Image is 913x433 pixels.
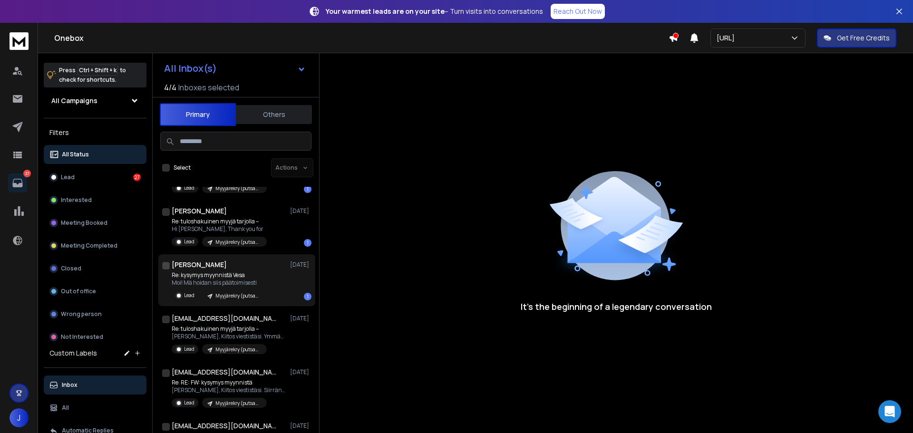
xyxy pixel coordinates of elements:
[44,282,146,301] button: Out of office
[44,327,146,346] button: Not Interested
[61,242,117,250] p: Meeting Completed
[326,7,445,16] strong: Your warmest leads are on your site
[10,32,29,50] img: logo
[184,184,194,192] p: Lead
[817,29,896,48] button: Get Free Credits
[215,400,261,407] p: Myyjärekry (putsattu)
[215,346,261,353] p: Myyjärekry (putsattu)
[8,173,27,192] a: 27
[717,33,738,43] p: [URL]
[10,408,29,427] button: J
[23,170,31,177] p: 27
[133,173,141,181] div: 27
[44,213,146,232] button: Meeting Booked
[78,65,118,76] span: Ctrl + Shift + k
[172,260,227,269] h1: [PERSON_NAME]
[290,261,311,269] p: [DATE]
[236,104,312,125] button: Others
[61,333,103,341] p: Not Interested
[59,66,126,85] p: Press to check for shortcuts.
[554,7,602,16] p: Reach Out Now
[44,145,146,164] button: All Status
[61,173,75,181] p: Lead
[44,398,146,417] button: All
[290,315,311,322] p: [DATE]
[172,279,267,287] p: Moi! Mä hoidan siis päätoimisesti
[304,293,311,300] div: 1
[172,379,286,386] p: Re: RE: FW: kysymys myynnistä
[44,191,146,210] button: Interested
[326,7,543,16] p: – Turn visits into conversations
[215,239,261,246] p: Myyjärekry (putsattu)
[49,348,97,358] h3: Custom Labels
[62,381,78,389] p: Inbox
[184,292,194,299] p: Lead
[172,218,267,225] p: Re: tuloshakuinen myyjä tarjolla –
[44,305,146,324] button: Wrong person
[44,126,146,139] h3: Filters
[44,168,146,187] button: Lead27
[44,375,146,395] button: Inbox
[184,238,194,245] p: Lead
[172,367,276,377] h1: [EMAIL_ADDRESS][DOMAIN_NAME]
[61,219,107,227] p: Meeting Booked
[290,422,311,430] p: [DATE]
[44,236,146,255] button: Meeting Completed
[172,386,286,394] p: [PERSON_NAME], Kiitos viestistäsi. Siirrän tuon
[156,59,313,78] button: All Inbox(s)
[54,32,669,44] h1: Onebox
[290,207,311,215] p: [DATE]
[184,399,194,406] p: Lead
[61,265,81,272] p: Closed
[62,151,89,158] p: All Status
[551,4,605,19] a: Reach Out Now
[61,310,102,318] p: Wrong person
[164,64,217,73] h1: All Inbox(s)
[174,164,191,172] label: Select
[215,292,261,299] p: Myyjärekry (putsattu)
[172,314,276,323] h1: [EMAIL_ADDRESS][DOMAIN_NAME]
[215,185,261,192] p: Myyjärekry (putsattu)
[172,325,286,333] p: Re: tuloshakuinen myyjä tarjolla –
[290,368,311,376] p: [DATE]
[178,82,239,93] h3: Inboxes selected
[878,400,901,423] div: Open Intercom Messenger
[164,82,176,93] span: 4 / 4
[61,288,96,295] p: Out of office
[160,103,236,126] button: Primary
[172,421,276,431] h1: [EMAIL_ADDRESS][DOMAIN_NAME]
[172,206,227,216] h1: [PERSON_NAME]
[837,33,890,43] p: Get Free Credits
[521,300,712,313] p: It’s the beginning of a legendary conversation
[62,404,69,412] p: All
[61,196,92,204] p: Interested
[44,91,146,110] button: All Campaigns
[44,259,146,278] button: Closed
[51,96,97,106] h1: All Campaigns
[184,346,194,353] p: Lead
[172,225,267,233] p: Hi [PERSON_NAME], Thank you for
[304,239,311,247] div: 1
[304,185,311,193] div: 1
[172,271,267,279] p: Re: kysymys myynnistä Vesa
[172,333,286,340] p: [PERSON_NAME], Kiitos viestistäsi. Ymmärrän, tehdään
